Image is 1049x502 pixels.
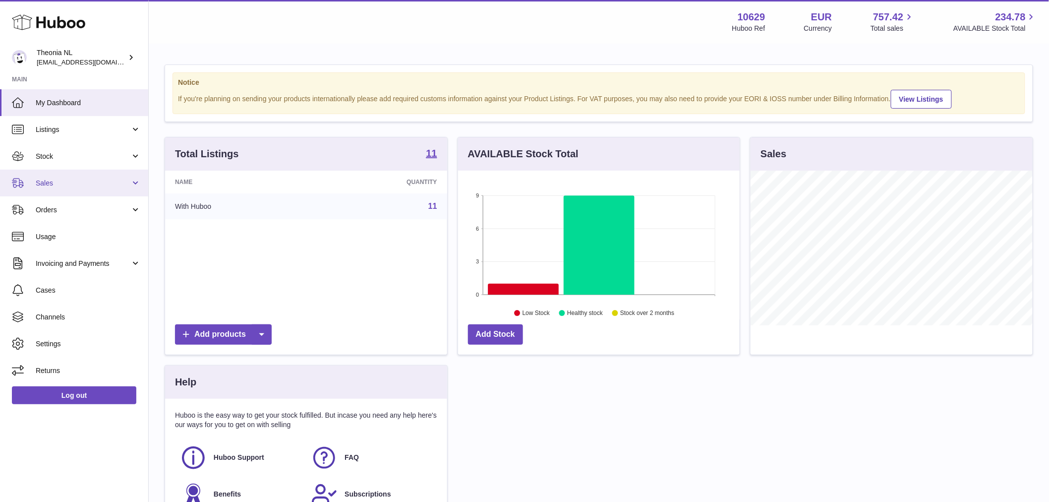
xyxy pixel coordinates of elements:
a: View Listings [891,90,952,109]
strong: EUR [811,10,832,24]
th: Quantity [314,171,447,193]
text: Low Stock [523,310,550,317]
text: 9 [476,192,479,198]
h3: Help [175,376,196,389]
div: Currency [804,24,832,33]
span: Settings [36,339,141,349]
span: Total sales [871,24,915,33]
span: Returns [36,366,141,376]
span: My Dashboard [36,98,141,108]
a: Huboo Support [180,444,301,471]
span: Huboo Support [214,453,264,462]
a: 11 [426,148,437,160]
span: [EMAIL_ADDRESS][DOMAIN_NAME] [37,58,146,66]
span: 234.78 [995,10,1026,24]
a: Add Stock [468,324,523,345]
th: Name [165,171,314,193]
span: Orders [36,205,130,215]
span: Listings [36,125,130,134]
strong: Notice [178,78,1020,87]
h3: AVAILABLE Stock Total [468,147,579,161]
text: 3 [476,259,479,265]
a: FAQ [311,444,432,471]
img: info@wholesomegoods.eu [12,50,27,65]
h3: Sales [760,147,786,161]
div: Theonia NL [37,48,126,67]
h3: Total Listings [175,147,239,161]
span: Usage [36,232,141,242]
a: 757.42 Total sales [871,10,915,33]
span: Invoicing and Payments [36,259,130,268]
div: If you're planning on sending your products internationally please add required customs informati... [178,88,1020,109]
span: Sales [36,179,130,188]
span: Channels [36,313,141,322]
text: 0 [476,292,479,298]
span: Benefits [214,490,241,499]
p: Huboo is the easy way to get your stock fulfilled. But incase you need any help here's our ways f... [175,411,437,430]
td: With Huboo [165,193,314,219]
a: Log out [12,386,136,404]
span: 757.42 [873,10,903,24]
a: 11 [428,202,437,210]
strong: 11 [426,148,437,158]
div: Huboo Ref [732,24,765,33]
text: Healthy stock [567,310,603,317]
text: 6 [476,226,479,232]
strong: 10629 [738,10,765,24]
span: Subscriptions [345,490,391,499]
span: Cases [36,286,141,295]
span: FAQ [345,453,359,462]
span: Stock [36,152,130,161]
span: AVAILABLE Stock Total [953,24,1037,33]
a: Add products [175,324,272,345]
text: Stock over 2 months [620,310,674,317]
a: 234.78 AVAILABLE Stock Total [953,10,1037,33]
